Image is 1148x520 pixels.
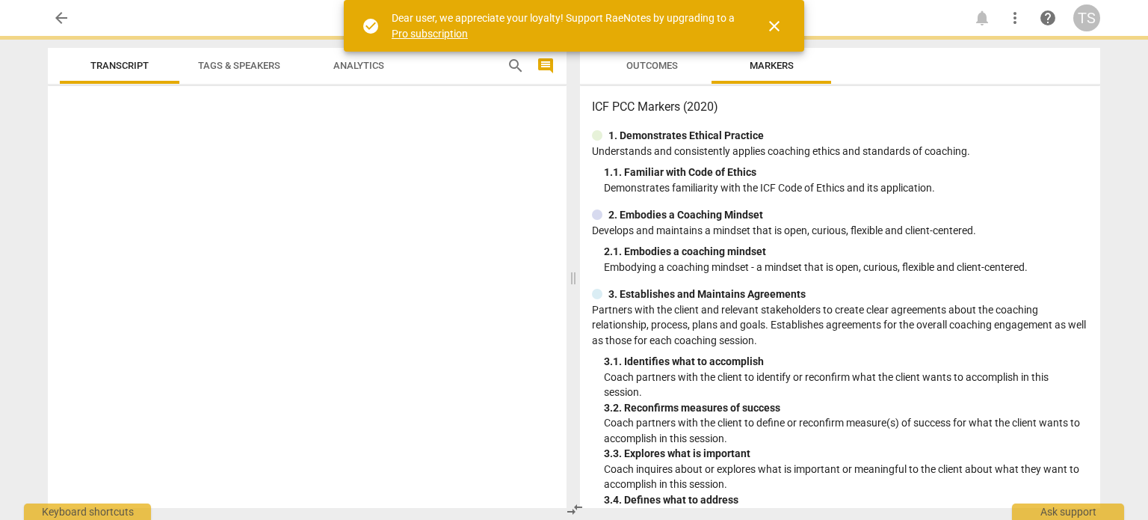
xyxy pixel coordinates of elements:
[333,60,384,71] span: Analytics
[534,54,558,78] button: Show/Hide comments
[604,415,1088,446] p: Coach partners with the client to define or reconfirm measure(s) of success for what the client w...
[604,462,1088,492] p: Coach inquires about or explores what is important or meaningful to the client about what they wa...
[626,60,678,71] span: Outcomes
[592,98,1088,116] h3: ICF PCC Markers (2020)
[756,8,792,44] button: Close
[592,223,1088,239] p: Develops and maintains a mindset that is open, curious, flexible and client-centered.
[604,260,1088,275] p: Embodying a coaching mindset - a mindset that is open, curious, flexible and client-centered.
[608,207,763,223] p: 2. Embodies a Coaching Mindset
[604,492,1088,508] div: 3. 4. Defines what to address
[90,60,149,71] span: Transcript
[592,302,1088,349] p: Partners with the client and relevant stakeholders to create clear agreements about the coaching ...
[608,287,806,302] p: 3. Establishes and Maintains Agreements
[604,165,1088,180] div: 1. 1. Familiar with Code of Ethics
[1039,9,1057,27] span: help
[392,10,738,41] div: Dear user, we appreciate your loyalty! Support RaeNotes by upgrading to a
[604,446,1088,462] div: 3. 3. Explores what is important
[604,400,1088,416] div: 3. 2. Reconfirms measures of success
[1034,4,1061,31] a: Help
[765,17,783,35] span: close
[1012,504,1124,520] div: Ask support
[1073,4,1100,31] button: TS
[750,60,794,71] span: Markers
[537,57,555,75] span: comment
[592,144,1088,159] p: Understands and consistently applies coaching ethics and standards of coaching.
[507,57,525,75] span: search
[52,9,70,27] span: arrow_back
[198,60,280,71] span: Tags & Speakers
[362,17,380,35] span: check_circle
[604,370,1088,400] p: Coach partners with the client to identify or reconfirm what the client wants to accomplish in th...
[566,501,584,519] span: compare_arrows
[604,354,1088,370] div: 3. 1. Identifies what to accomplish
[24,504,151,520] div: Keyboard shortcuts
[392,28,468,40] a: Pro subscription
[604,244,1088,260] div: 2. 1. Embodies a coaching mindset
[504,54,528,78] button: Search
[604,180,1088,196] p: Demonstrates familiarity with the ICF Code of Ethics and its application.
[608,128,764,144] p: 1. Demonstrates Ethical Practice
[1006,9,1024,27] span: more_vert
